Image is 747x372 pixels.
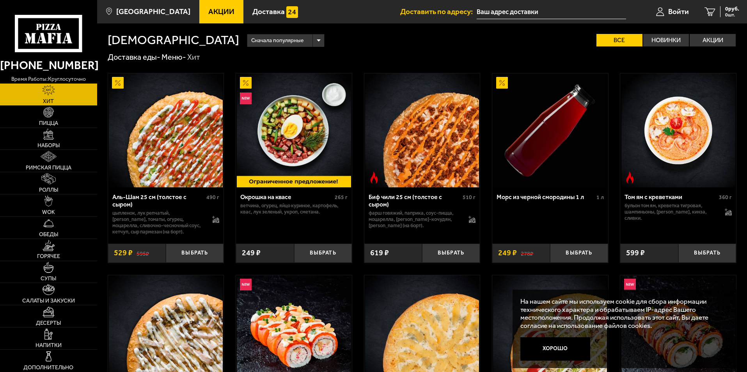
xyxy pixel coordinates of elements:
[240,77,252,89] img: Акционный
[678,244,736,263] button: Выбрать
[42,210,55,215] span: WOK
[520,337,591,361] button: Хорошо
[35,343,62,348] span: Напитки
[521,249,533,257] s: 278 ₽
[668,8,689,15] span: Войти
[109,73,223,187] img: Аль-Шам 25 см (толстое с сыром)
[369,193,461,208] div: Биф чили 25 см (толстое с сыром)
[624,172,636,183] img: Острое блюдо
[286,6,298,18] img: 15daf4d41897b9f0e9f617042186c801.svg
[26,165,71,171] span: Римская пицца
[621,73,735,187] img: Том ям с креветками
[625,203,717,221] p: бульон том ям, креветка тигровая, шампиньоны, [PERSON_NAME], кинза, сливки.
[37,143,60,148] span: Наборы
[368,172,380,183] img: Острое блюдо
[596,34,642,46] label: Все
[463,194,476,201] span: 510 г
[422,244,480,263] button: Выбрать
[400,8,477,15] span: Доставить по адресу:
[370,249,389,257] span: 619 ₽
[108,34,239,46] h1: [DEMOGRAPHIC_DATA]
[137,249,149,257] s: 595 ₽
[240,203,348,215] p: ветчина, огурец, яйцо куриное, картофель, квас, лук зеленый, укроп, сметана.
[43,99,54,104] span: Хит
[626,249,645,257] span: 599 ₽
[206,194,219,201] span: 490 г
[492,73,608,187] a: АкционныйМорс из черной смородины 1 л
[625,193,717,201] div: Том ям с креветками
[240,279,252,290] img: Новинка
[41,276,56,281] span: Супы
[365,73,479,187] img: Биф чили 25 см (толстое с сыром)
[690,34,736,46] label: Акции
[36,320,61,326] span: Десерты
[166,244,224,263] button: Выбрать
[643,34,689,46] label: Новинки
[112,193,205,208] div: Аль-Шам 25 см (толстое с сыром)
[624,279,636,290] img: Новинка
[240,93,252,104] img: Новинка
[39,187,58,193] span: Роллы
[620,73,736,187] a: Острое блюдоТом ям с креветками
[114,249,133,257] span: 529 ₽
[725,12,739,17] span: 0 шт.
[550,244,608,263] button: Выбрать
[208,8,234,15] span: Акции
[364,73,480,187] a: Острое блюдоБиф чили 25 см (толстое с сыром)
[725,6,739,12] span: 0 руб.
[498,249,517,257] span: 249 ₽
[719,194,732,201] span: 360 г
[108,52,160,62] a: Доставка еды-
[236,73,352,187] a: АкционныйНовинкаОкрошка на квасе
[497,193,594,201] div: Морс из черной смородины 1 л
[520,297,724,330] p: На нашем сайте мы используем cookie для сбора информации технического характера и обрабатываем IP...
[39,232,58,237] span: Обеды
[496,77,508,89] img: Акционный
[251,33,303,48] span: Сначала популярные
[237,73,351,187] img: Окрошка на квасе
[37,254,60,259] span: Горячее
[187,52,200,62] div: Хит
[596,194,604,201] span: 1 л
[23,365,73,370] span: Дополнительно
[112,210,205,235] p: цыпленок, лук репчатый, [PERSON_NAME], томаты, огурец, моцарелла, сливочно-чесночный соус, кетчуп...
[477,5,626,19] input: Ваш адрес доставки
[369,210,461,229] p: фарш говяжий, паприка, соус-пицца, моцарелла, [PERSON_NAME]-кочудян, [PERSON_NAME] (на борт).
[493,73,607,187] img: Морс из черной смородины 1 л
[161,52,186,62] a: Меню-
[116,8,190,15] span: [GEOGRAPHIC_DATA]
[294,244,352,263] button: Выбрать
[22,298,75,304] span: Салаты и закуски
[39,121,58,126] span: Пицца
[240,193,333,201] div: Окрошка на квасе
[112,77,124,89] img: Акционный
[108,73,224,187] a: АкционныйАль-Шам 25 см (толстое с сыром)
[242,249,261,257] span: 249 ₽
[335,194,348,201] span: 265 г
[252,8,285,15] span: Доставка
